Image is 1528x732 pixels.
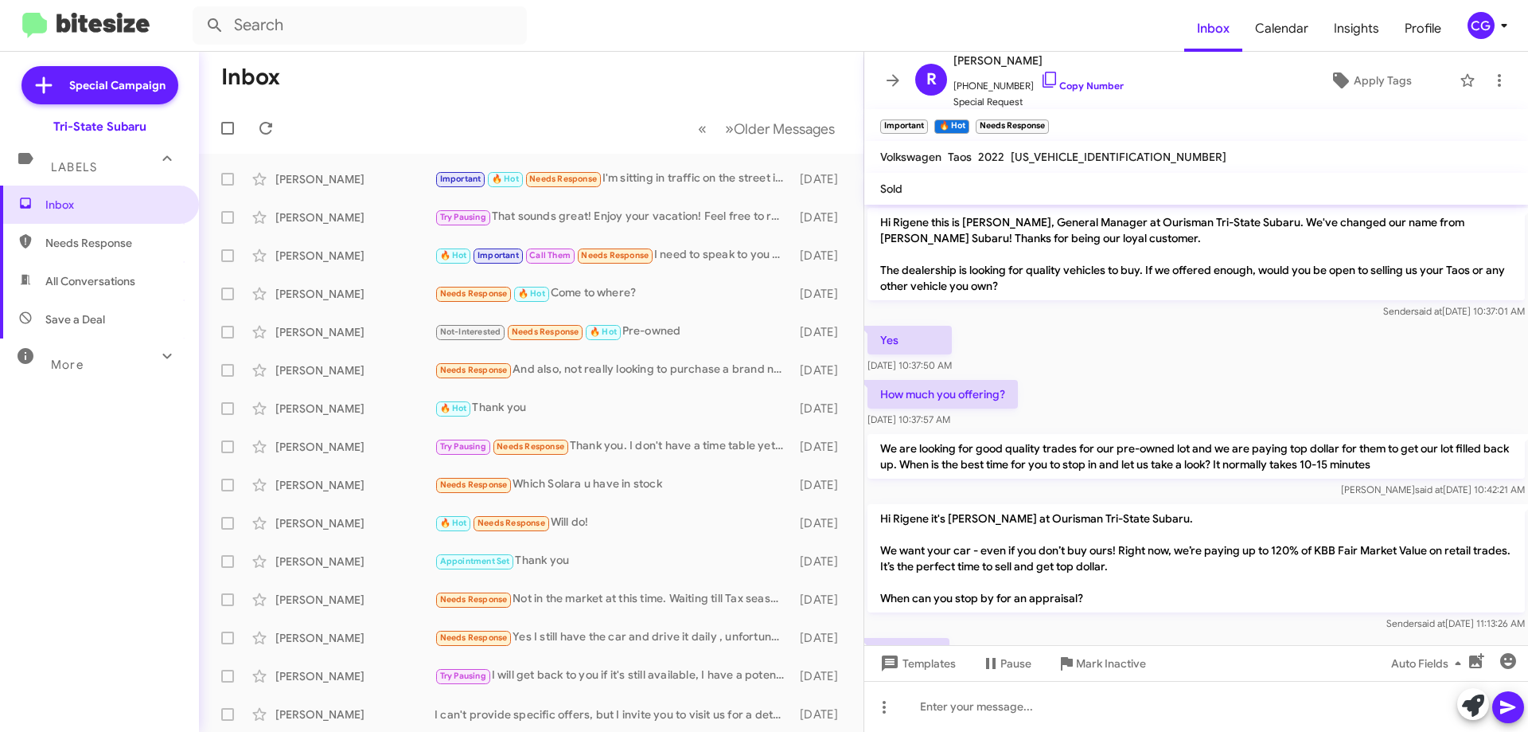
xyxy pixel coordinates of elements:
[792,401,851,417] div: [DATE]
[1386,617,1525,629] span: Sender [DATE] 11:13:26 AM
[512,327,579,337] span: Needs Response
[435,399,792,417] div: Thank you
[497,441,564,452] span: Needs Response
[1417,617,1445,629] span: said at
[880,119,928,134] small: Important
[440,632,508,643] span: Needs Response
[435,208,792,226] div: That sounds great! Enjoy your vacation! Feel free to reach out when you're back, and we can set u...
[53,119,146,135] div: Tri-State Subaru
[1341,483,1525,495] span: [PERSON_NAME] [DATE] 10:42:21 AM
[877,649,956,678] span: Templates
[51,358,84,372] span: More
[275,171,435,187] div: [PERSON_NAME]
[45,273,135,289] span: All Conversations
[275,401,435,417] div: [PERSON_NAME]
[440,365,508,375] span: Needs Response
[440,556,510,566] span: Appointment Set
[435,628,792,647] div: Yes I still have the car and drive it daily , unfortunately I'm gonna have to decline want to avo...
[978,150,1004,164] span: 2022
[792,248,851,264] div: [DATE]
[1383,305,1525,317] span: Sender [DATE] 10:37:01 AM
[1321,6,1392,52] a: Insights
[953,51,1124,70] span: [PERSON_NAME]
[435,323,792,341] div: Pre-owned
[880,150,941,164] span: Volkswagen
[440,403,467,413] span: 🔥 Hot
[529,174,597,184] span: Needs Response
[867,413,950,425] span: [DATE] 10:37:57 AM
[275,707,435,722] div: [PERSON_NAME]
[440,212,486,222] span: Try Pausing
[792,668,851,684] div: [DATE]
[867,380,1018,409] p: How much you offering?
[926,67,937,92] span: R
[792,554,851,570] div: [DATE]
[435,667,792,685] div: I will get back to you if it's still available, I have a potential buyer coming to look at it [DA...
[792,630,851,646] div: [DATE]
[867,638,949,667] p: [DATE]
[275,592,435,608] div: [PERSON_NAME]
[440,441,486,452] span: Try Pausing
[976,119,1049,134] small: Needs Response
[435,552,792,570] div: Thank you
[435,476,792,494] div: Which Solara u have in stock
[275,515,435,531] div: [PERSON_NAME]
[193,6,527,45] input: Search
[275,668,435,684] div: [PERSON_NAME]
[440,480,508,490] span: Needs Response
[1184,6,1242,52] a: Inbox
[864,649,969,678] button: Templates
[1468,12,1495,39] div: CG
[880,182,902,196] span: Sold
[477,518,545,528] span: Needs Response
[1076,649,1146,678] span: Mark Inactive
[867,504,1525,613] p: Hi Rigene it's [PERSON_NAME] at Ourisman Tri-State Subaru. We want your car - even if you don’t b...
[45,197,181,213] span: Inbox
[440,250,467,260] span: 🔥 Hot
[792,477,851,493] div: [DATE]
[1242,6,1321,52] a: Calendar
[45,235,181,251] span: Needs Response
[590,327,617,337] span: 🔥 Hot
[792,286,851,302] div: [DATE]
[275,324,435,340] div: [PERSON_NAME]
[1040,80,1124,92] a: Copy Number
[698,119,707,139] span: «
[734,120,835,138] span: Older Messages
[275,439,435,455] div: [PERSON_NAME]
[688,112,716,145] button: Previous
[1044,649,1159,678] button: Mark Inactive
[275,630,435,646] div: [PERSON_NAME]
[1392,6,1454,52] a: Profile
[275,362,435,378] div: [PERSON_NAME]
[1288,66,1452,95] button: Apply Tags
[275,248,435,264] div: [PERSON_NAME]
[953,70,1124,94] span: [PHONE_NUMBER]
[440,288,508,299] span: Needs Response
[1378,649,1480,678] button: Auto Fields
[867,359,952,371] span: [DATE] 10:37:50 AM
[435,246,792,264] div: I need to speak to you call me when you get this message
[792,439,851,455] div: [DATE]
[275,286,435,302] div: [PERSON_NAME]
[21,66,178,104] a: Special Campaign
[1414,305,1442,317] span: said at
[948,150,972,164] span: Taos
[275,477,435,493] div: [PERSON_NAME]
[1391,649,1468,678] span: Auto Fields
[867,434,1525,479] p: We are looking for good quality trades for our pre-owned lot and we are paying top dollar for the...
[792,515,851,531] div: [DATE]
[725,119,734,139] span: »
[435,284,792,303] div: Come to where?
[492,174,519,184] span: 🔥 Hot
[792,171,851,187] div: [DATE]
[440,518,467,528] span: 🔥 Hot
[51,160,97,174] span: Labels
[953,94,1124,110] span: Special Request
[934,119,969,134] small: 🔥 Hot
[69,77,166,93] span: Special Campaign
